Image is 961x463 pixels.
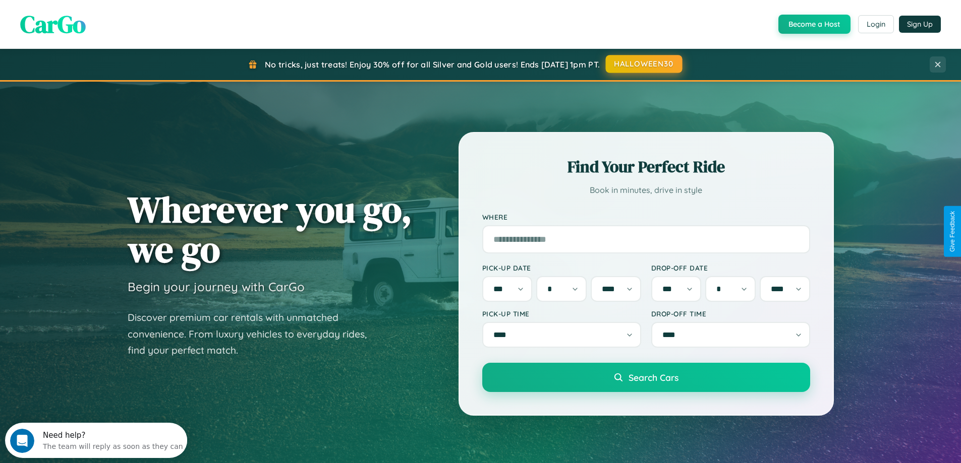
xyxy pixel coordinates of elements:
[5,423,187,458] iframe: Intercom live chat discovery launcher
[778,15,851,34] button: Become a Host
[128,189,412,269] h1: Wherever you go, we go
[482,309,641,318] label: Pick-up Time
[128,309,380,359] p: Discover premium car rentals with unmatched convenience. From luxury vehicles to everyday rides, ...
[482,156,810,178] h2: Find Your Perfect Ride
[651,263,810,272] label: Drop-off Date
[482,183,810,197] p: Book in minutes, drive in style
[899,16,941,33] button: Sign Up
[128,279,305,294] h3: Begin your journey with CarGo
[482,263,641,272] label: Pick-up Date
[4,4,188,32] div: Open Intercom Messenger
[265,59,600,70] span: No tricks, just treats! Enjoy 30% off for all Silver and Gold users! Ends [DATE] 1pm PT.
[858,15,894,33] button: Login
[20,8,86,41] span: CarGo
[10,429,34,453] iframe: Intercom live chat
[482,213,810,221] label: Where
[629,372,679,383] span: Search Cars
[38,17,178,27] div: The team will reply as soon as they can
[606,55,683,73] button: HALLOWEEN30
[949,211,956,252] div: Give Feedback
[482,363,810,392] button: Search Cars
[38,9,178,17] div: Need help?
[651,309,810,318] label: Drop-off Time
